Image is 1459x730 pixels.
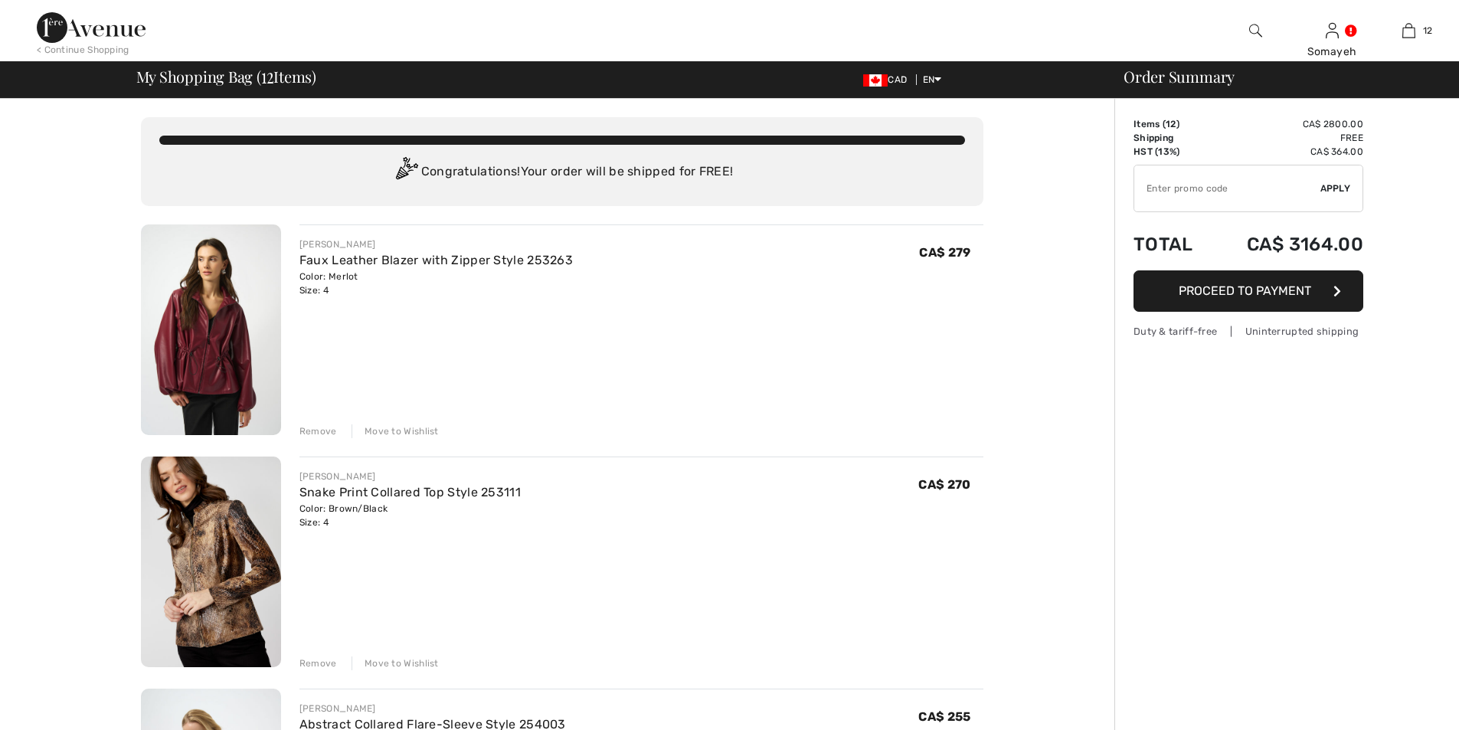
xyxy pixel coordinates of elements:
[1423,24,1433,38] span: 12
[918,709,970,724] span: CA$ 255
[37,43,129,57] div: < Continue Shopping
[37,12,146,43] img: 1ère Avenue
[299,470,521,483] div: [PERSON_NAME]
[1134,165,1320,211] input: Promo code
[923,74,942,85] span: EN
[918,477,970,492] span: CA$ 270
[1134,218,1211,270] td: Total
[136,69,317,84] span: My Shopping Bag ( Items)
[1211,218,1363,270] td: CA$ 3164.00
[1134,324,1363,339] div: Duty & tariff-free | Uninterrupted shipping
[1211,117,1363,131] td: CA$ 2800.00
[1134,117,1211,131] td: Items ( )
[1134,145,1211,159] td: HST (13%)
[299,270,573,297] div: Color: Merlot Size: 4
[1326,23,1339,38] a: Sign In
[1134,131,1211,145] td: Shipping
[1134,270,1363,312] button: Proceed to Payment
[919,245,970,260] span: CA$ 279
[159,157,965,188] div: Congratulations! Your order will be shipped for FREE!
[1402,21,1415,40] img: My Bag
[299,237,573,251] div: [PERSON_NAME]
[299,253,573,267] a: Faux Leather Blazer with Zipper Style 253263
[863,74,888,87] img: Canadian Dollar
[1105,69,1450,84] div: Order Summary
[1320,182,1351,195] span: Apply
[299,485,521,499] a: Snake Print Collared Top Style 253111
[863,74,913,85] span: CAD
[1326,21,1339,40] img: My Info
[391,157,421,188] img: Congratulation2.svg
[299,502,521,529] div: Color: Brown/Black Size: 4
[1179,283,1311,298] span: Proceed to Payment
[1371,21,1446,40] a: 12
[261,65,274,85] span: 12
[299,424,337,438] div: Remove
[141,224,281,435] img: Faux Leather Blazer with Zipper Style 253263
[1211,145,1363,159] td: CA$ 364.00
[1294,44,1369,60] div: Somayeh
[299,656,337,670] div: Remove
[1249,21,1262,40] img: search the website
[352,656,439,670] div: Move to Wishlist
[352,424,439,438] div: Move to Wishlist
[1166,119,1176,129] span: 12
[1211,131,1363,145] td: Free
[299,702,566,715] div: [PERSON_NAME]
[141,457,281,667] img: Snake Print Collared Top Style 253111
